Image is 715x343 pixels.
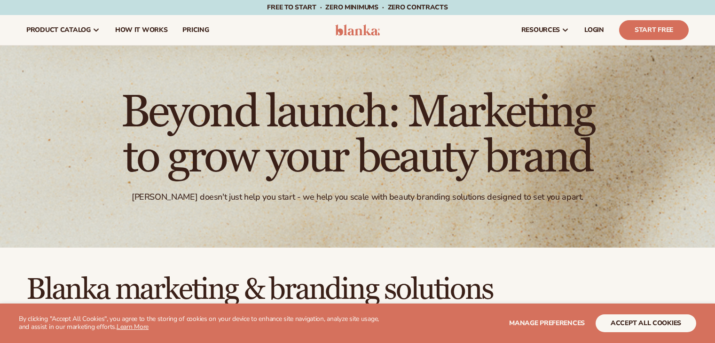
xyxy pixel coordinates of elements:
span: Free to start · ZERO minimums · ZERO contracts [267,3,448,12]
span: Manage preferences [509,319,585,327]
span: LOGIN [584,26,604,34]
a: resources [514,15,577,45]
span: resources [521,26,560,34]
span: pricing [182,26,209,34]
a: pricing [175,15,216,45]
a: Start Free [619,20,689,40]
a: Learn More [117,322,149,331]
div: [PERSON_NAME] doesn't just help you start - we help you scale with beauty branding solutions desi... [132,192,583,203]
span: product catalog [26,26,91,34]
a: LOGIN [577,15,612,45]
a: How It Works [108,15,175,45]
button: accept all cookies [596,314,696,332]
h1: Beyond launch: Marketing to grow your beauty brand [99,90,616,180]
img: logo [335,24,380,36]
span: How It Works [115,26,168,34]
button: Manage preferences [509,314,585,332]
a: product catalog [19,15,108,45]
p: By clicking "Accept All Cookies", you agree to the storing of cookies on your device to enhance s... [19,315,390,331]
